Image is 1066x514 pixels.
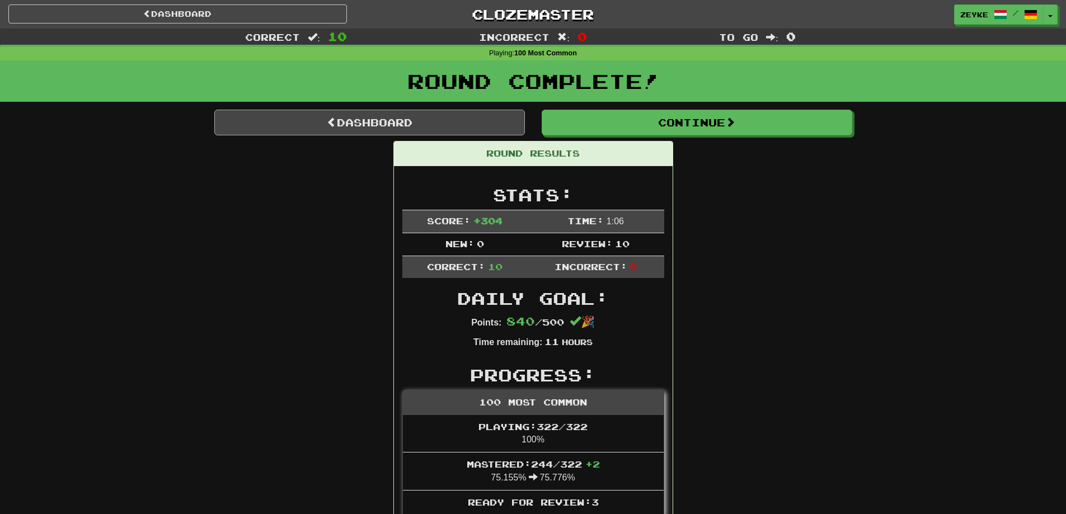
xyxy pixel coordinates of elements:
[402,289,664,308] h2: Daily Goal:
[488,261,503,272] span: 10
[471,318,501,327] strong: Points:
[567,215,604,226] span: Time:
[479,31,550,43] span: Incorrect
[478,421,588,432] span: Playing: 322 / 322
[468,497,599,507] span: Ready for Review: 3
[514,49,577,57] strong: 100 Most Common
[585,459,600,469] span: + 2
[467,459,600,469] span: Mastered: 244 / 322
[607,216,624,226] span: 1 : 0 6
[364,4,702,24] a: Clozemaster
[4,70,1062,92] h1: Round Complete!
[719,31,758,43] span: To go
[557,32,570,42] span: :
[562,238,613,249] span: Review:
[570,315,595,328] span: 🎉
[630,261,637,272] span: 0
[577,30,587,43] span: 0
[445,238,475,249] span: New:
[766,32,778,42] span: :
[786,30,796,43] span: 0
[473,215,503,226] span: + 304
[477,238,484,249] span: 0
[615,238,630,249] span: 10
[506,314,535,328] span: 840
[427,215,471,226] span: Score:
[506,317,564,327] span: / 500
[954,4,1044,25] a: Zeyke /
[394,142,673,166] div: Round Results
[427,261,485,272] span: Correct:
[555,261,627,272] span: Incorrect:
[402,366,664,384] h2: Progress:
[562,337,593,347] small: Hours
[403,390,664,415] div: 100 Most Common
[402,186,664,204] h2: Stats:
[544,336,559,347] span: 11
[542,110,852,135] button: Continue
[328,30,347,43] span: 10
[8,4,347,23] a: Dashboard
[1013,9,1018,17] span: /
[403,452,664,491] li: 75.155% 75.776%
[245,31,300,43] span: Correct
[473,337,542,347] strong: Time remaining:
[403,415,664,453] li: 100%
[960,10,988,20] span: Zeyke
[214,110,525,135] a: Dashboard
[308,32,320,42] span: :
